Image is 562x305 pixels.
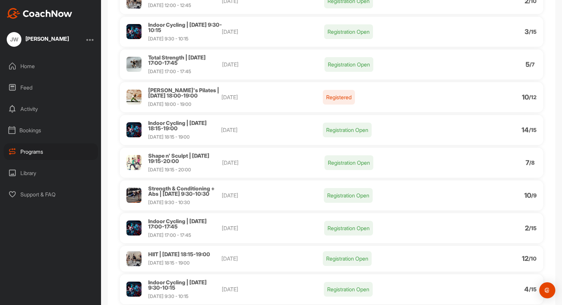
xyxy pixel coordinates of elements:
span: Total Strength | [DATE] 17:00-17:45 [148,54,206,66]
img: Profile picture [126,24,142,39]
img: Profile picture [126,90,142,105]
div: Library [4,165,98,181]
p: 14 [522,127,529,133]
span: [DATE] 9:30 - 10:15 [148,36,188,41]
img: Profile picture [126,220,142,236]
p: / 15 [529,225,537,231]
p: [DATE] [222,191,324,199]
span: [DATE] 17:00 - 17:45 [148,68,191,74]
img: Profile picture [126,155,142,170]
p: / 9 [531,193,537,198]
p: / 10 [529,256,537,261]
p: 10 [524,193,531,198]
img: Profile picture [126,57,142,72]
p: Registration Open [324,24,373,39]
span: [PERSON_NAME]'s Pilates | [DATE] 18:00-19:00 [148,87,219,99]
p: / 8 [529,160,535,165]
span: [DATE] 17:00 - 17:45 [148,232,191,238]
p: Registration Open [324,188,373,203]
p: 10 [522,95,529,100]
p: 5 [526,62,530,67]
div: Bookings [4,122,98,139]
div: Feed [4,79,98,96]
p: 12 [522,256,529,261]
span: [DATE] 18:00 - 19:00 [148,101,191,107]
img: CoachNow [7,8,72,19]
p: Registration Open [324,282,373,297]
p: Registered [323,90,355,105]
div: Home [4,58,98,74]
span: [DATE] 18:15 - 19:00 [148,260,190,266]
p: / 15 [529,127,537,133]
p: [DATE] [222,285,324,293]
p: [DATE] [221,93,323,101]
p: 4 [524,287,529,292]
span: [DATE] 9:30 - 10:15 [148,293,188,299]
span: Shape n' Sculpt | [DATE] 19:15-20:00 [148,152,209,164]
p: Registration Open [323,251,372,266]
p: Registration Open [324,57,373,72]
p: / 12 [529,95,537,100]
span: Strength & Conditioning + Abs | [DATE] 9:30-10:30 [148,185,215,197]
p: 7 [526,160,529,165]
span: [DATE] 18:15 - 19:00 [148,134,190,140]
span: Indoor Cycling | [DATE] 18:15-19:00 [148,120,207,132]
p: Registration Open [323,123,372,137]
div: Open Intercom Messenger [539,282,555,298]
p: 2 [525,225,529,231]
p: [DATE] [221,126,322,134]
div: Programs [4,143,98,160]
p: [DATE] [222,60,325,68]
p: 3 [525,29,529,34]
span: Indoor Cycling | [DATE] 9:30-10:15 [148,21,222,33]
div: [PERSON_NAME] [25,36,69,41]
p: Registration Open [324,221,373,236]
span: Indoor Cycling | [DATE] 9:30-10:15 [148,279,207,291]
span: HIIT | [DATE] 18:15-19:00 [148,251,210,258]
p: [DATE] [221,255,323,263]
p: / 7 [530,62,535,67]
p: [DATE] [222,28,324,36]
span: [DATE] 19:15 - 20:00 [148,167,191,172]
img: Profile picture [126,251,142,266]
div: Activity [4,101,98,117]
p: / 15 [529,287,537,292]
span: [DATE] 12:00 - 12:45 [148,2,191,8]
img: Profile picture [126,282,142,297]
img: Profile picture [126,188,142,203]
p: [DATE] [222,224,324,232]
span: [DATE] 9:30 - 10:30 [148,199,190,205]
div: JW [7,32,21,47]
img: Profile picture [126,122,142,137]
p: [DATE] [222,159,325,167]
div: Support & FAQ [4,186,98,203]
span: Indoor Cycling | [DATE] 17:00-17:45 [148,218,207,230]
p: Registration Open [324,155,373,170]
p: / 15 [529,29,537,34]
